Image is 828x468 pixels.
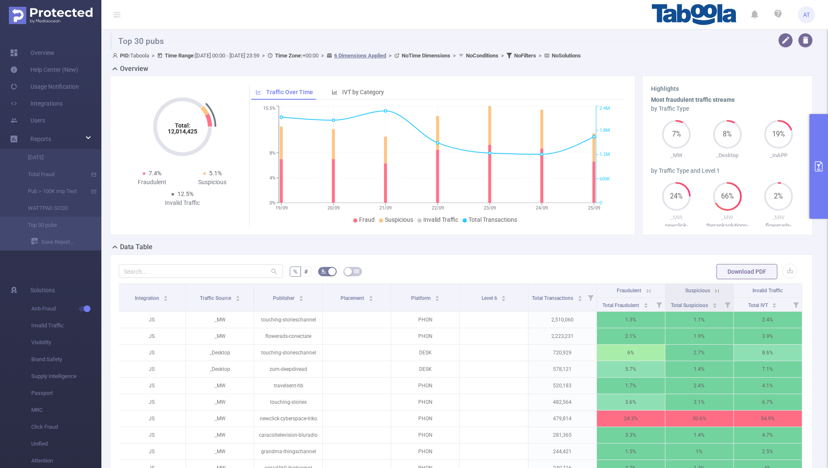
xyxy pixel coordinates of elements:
[753,151,804,160] p: _InAPP
[334,52,386,59] u: 6 Dimensions Applied
[10,44,54,61] a: Overview
[411,295,432,301] span: Platform
[651,151,702,160] p: _MW
[665,394,733,410] p: 3.1%
[753,213,804,222] p: _MW
[117,378,185,394] p: JS
[435,294,439,297] i: icon: caret-up
[712,305,717,307] i: icon: caret-down
[117,427,185,443] p: JS
[327,205,339,211] tspan: 20/09
[122,178,182,187] div: Fraudulent
[466,52,498,59] b: No Conditions
[702,151,753,160] p: _Desktop
[665,378,733,394] p: 2.4%
[435,294,440,299] div: Sort
[235,294,240,297] i: icon: caret-up
[186,345,254,361] p: _Desktop
[110,33,766,50] h1: Top 30 pubs
[117,328,185,344] p: JS
[602,302,640,308] span: Total Fraudulent
[722,298,733,311] i: Filter menu
[713,193,742,200] span: 66%
[31,385,101,402] span: Passport
[651,104,804,113] div: by Traffic Type
[528,361,596,377] p: 578,121
[31,300,101,317] span: Anti-Fraud
[354,269,359,274] i: icon: table
[209,170,222,177] span: 5.1%
[498,52,507,59] span: >
[599,128,610,133] tspan: 1.8M
[263,106,275,112] tspan: 15.5%
[10,61,78,78] a: Help Center (New)
[391,345,459,361] p: DESK
[391,312,459,328] p: PHON
[734,345,802,361] p: 8.6%
[528,427,596,443] p: 281,365
[734,312,802,328] p: 2.4%
[17,217,91,234] a: Top 30 pubs
[748,302,769,308] span: Total IVT
[599,200,602,206] tspan: 0
[235,294,240,299] div: Sort
[165,52,195,59] b: Time Range:
[342,89,384,95] span: IVT by Category
[528,444,596,460] p: 244,421
[528,411,596,427] p: 479,814
[299,298,304,300] i: icon: caret-down
[599,106,610,112] tspan: 2.4M
[30,282,55,299] span: Solutions
[597,378,665,394] p: 1.7%
[435,298,439,300] i: icon: caret-down
[528,345,596,361] p: 720,929
[764,131,793,138] span: 19%
[577,294,582,297] i: icon: caret-up
[254,427,322,443] p: caracoltelevision-bluradio
[149,52,157,59] span: >
[31,234,101,250] a: Save Report...
[651,96,735,103] b: Most fraudulent traffic streams
[577,298,582,300] i: icon: caret-down
[528,328,596,344] p: 2,223,231
[734,394,802,410] p: 6.7%
[528,312,596,328] p: 2,510,060
[31,435,101,452] span: Unified
[31,351,101,368] span: Brand Safety
[152,199,212,207] div: Invalid Traffic
[483,205,496,211] tspan: 23/09
[712,302,717,307] div: Sort
[662,131,691,138] span: 7%
[651,84,804,93] h3: Highlights
[304,268,308,275] span: #
[391,328,459,344] p: PHON
[753,221,804,238] p: flowerads-conectate
[368,294,373,299] div: Sort
[665,427,733,443] p: 1.4%
[17,149,91,166] a: [DATE]
[597,328,665,344] p: 2.1%
[588,205,600,211] tspan: 25/09
[597,394,665,410] p: 3.6%
[359,216,375,223] span: Fraud
[135,295,161,301] span: Integration
[163,298,168,300] i: icon: caret-down
[644,305,648,307] i: icon: caret-down
[120,242,153,252] h2: Data Table
[386,52,394,59] span: >
[120,52,130,59] b: PID:
[599,176,610,182] tspan: 600K
[163,294,168,299] div: Sort
[120,64,148,74] h2: Overview
[665,345,733,361] p: 2.7%
[17,200,91,217] a: WATTPAD SCOD
[391,394,459,410] p: PHON
[772,302,777,307] div: Sort
[254,345,322,361] p: touching-storieschannel
[713,131,742,138] span: 8%
[119,264,283,278] input: Search...
[391,378,459,394] p: PHON
[270,175,275,181] tspan: 4%
[254,328,322,344] p: flowerads-conectate
[734,361,802,377] p: 7.1%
